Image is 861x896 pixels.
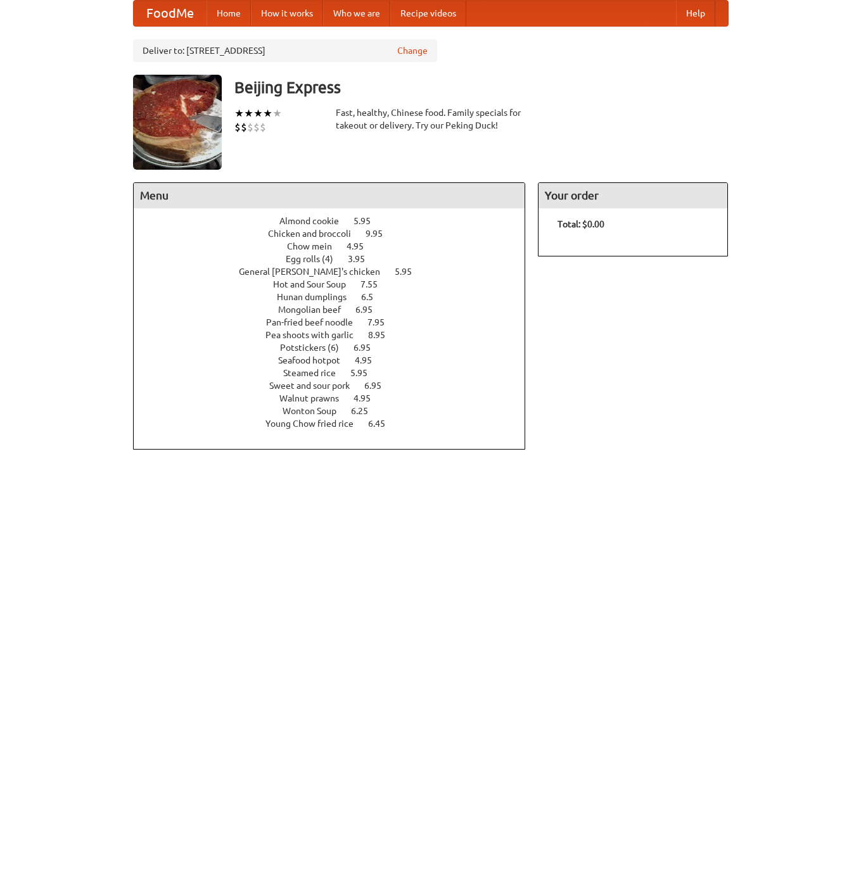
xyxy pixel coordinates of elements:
a: Wonton Soup 6.25 [283,406,392,416]
span: 5.95 [395,267,424,277]
a: Recipe videos [390,1,466,26]
span: Pan-fried beef noodle [266,317,366,327]
li: ★ [263,106,272,120]
a: Hunan dumplings 6.5 [277,292,397,302]
span: Chicken and broccoli [268,229,364,239]
a: Potstickers (6) 6.95 [280,343,394,353]
a: Sweet and sour pork 6.95 [269,381,405,391]
a: Change [397,44,428,57]
span: Walnut prawns [279,393,352,403]
li: $ [253,120,260,134]
a: Chow mein 4.95 [287,241,387,251]
span: 5.95 [354,216,383,226]
span: Egg rolls (4) [286,254,346,264]
li: $ [260,120,266,134]
a: Young Chow fried rice 6.45 [265,419,409,429]
span: 7.95 [367,317,397,327]
a: General [PERSON_NAME]'s chicken 5.95 [239,267,435,277]
span: 6.95 [355,305,385,315]
li: ★ [272,106,282,120]
span: Hot and Sour Soup [273,279,359,289]
span: 3.95 [348,254,378,264]
b: Total: $0.00 [558,219,604,229]
span: 6.45 [368,419,398,429]
span: 6.25 [351,406,381,416]
span: 4.95 [355,355,385,365]
li: $ [241,120,247,134]
span: Mongolian beef [278,305,354,315]
span: 9.95 [366,229,395,239]
a: Pan-fried beef noodle 7.95 [266,317,408,327]
span: 7.55 [360,279,390,289]
a: Chicken and broccoli 9.95 [268,229,406,239]
a: Mongolian beef 6.95 [278,305,396,315]
span: Wonton Soup [283,406,349,416]
a: How it works [251,1,323,26]
div: Fast, healthy, Chinese food. Family specials for takeout or delivery. Try our Peking Duck! [336,106,526,132]
span: 4.95 [347,241,376,251]
a: Pea shoots with garlic 8.95 [265,330,409,340]
span: Steamed rice [283,368,348,378]
a: Egg rolls (4) 3.95 [286,254,388,264]
a: Help [676,1,715,26]
a: Steamed rice 5.95 [283,368,391,378]
a: Almond cookie 5.95 [279,216,394,226]
span: Almond cookie [279,216,352,226]
span: 8.95 [368,330,398,340]
span: General [PERSON_NAME]'s chicken [239,267,393,277]
span: Chow mein [287,241,345,251]
span: 6.5 [361,292,386,302]
span: Pea shoots with garlic [265,330,366,340]
a: Home [207,1,251,26]
li: ★ [244,106,253,120]
img: angular.jpg [133,75,222,170]
a: Walnut prawns 4.95 [279,393,394,403]
li: $ [234,120,241,134]
span: 6.95 [354,343,383,353]
h4: Your order [539,183,727,208]
a: FoodMe [134,1,207,26]
h3: Beijing Express [234,75,729,100]
span: Potstickers (6) [280,343,352,353]
div: Deliver to: [STREET_ADDRESS] [133,39,437,62]
span: Hunan dumplings [277,292,359,302]
span: Young Chow fried rice [265,419,366,429]
h4: Menu [134,183,525,208]
span: Sweet and sour pork [269,381,362,391]
li: ★ [253,106,263,120]
span: 4.95 [354,393,383,403]
li: ★ [234,106,244,120]
a: Who we are [323,1,390,26]
span: 6.95 [364,381,394,391]
a: Hot and Sour Soup 7.55 [273,279,401,289]
span: Seafood hotpot [278,355,353,365]
li: $ [247,120,253,134]
span: 5.95 [350,368,380,378]
a: Seafood hotpot 4.95 [278,355,395,365]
